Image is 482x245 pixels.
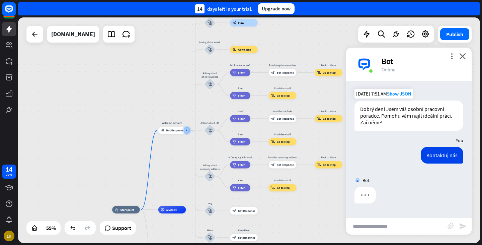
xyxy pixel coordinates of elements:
[238,71,245,74] span: Filter
[166,128,183,132] span: Bot Response
[271,117,275,121] i: block_bot_response
[208,235,212,240] i: block_user_input
[232,186,236,190] i: filter
[317,71,321,74] i: block_goto
[238,236,255,239] span: Bot Response
[208,174,212,178] i: block_user_input
[354,101,463,131] div: Dobrý den! Jsem váš osobní pracovní poradce. Pomohu vám najít ideální práci. Začněme!
[363,177,370,183] span: Bot
[258,3,295,14] div: Upgrade now
[4,231,14,241] div: LH
[459,222,467,230] i: send
[44,223,58,233] div: 55%
[276,117,294,121] span: Bot Response
[266,132,299,136] div: Provides email
[266,156,299,159] div: Provides company address
[238,48,251,51] span: Go to step
[312,63,345,67] div: Back to Menu
[232,236,236,239] i: block_bot_response
[227,132,253,136] div: Else
[208,82,212,86] i: block_user_input
[232,21,236,25] i: builder_tree
[238,186,245,190] span: Filter
[114,208,118,211] i: home_2
[271,163,275,167] i: block_bot_response
[6,172,12,177] div: days
[276,163,294,167] span: Bot Response
[271,186,275,190] i: block_goto
[195,4,205,13] div: 14
[120,208,134,211] span: Start point
[199,164,221,171] div: Asking about company address
[199,121,221,125] div: Asking about SM
[208,21,212,25] i: block_user_input
[448,223,454,229] i: block_attachment
[317,163,321,167] i: block_goto
[277,186,290,190] span: Go to step
[112,223,131,233] span: Support
[227,228,260,232] div: Show Menu
[323,71,336,74] span: Go to step
[232,163,236,167] i: filter
[199,202,221,205] div: FAQ
[166,208,176,211] span: AI Assist
[277,140,290,143] span: Go to step
[238,94,245,98] span: Filter
[382,56,464,66] div: Bot
[354,89,413,99] div: [DATE] 7:51 AM
[227,110,253,113] div: is SM?
[195,4,252,13] div: days left in your trial.
[266,110,299,113] div: Provides SM links
[161,128,164,132] i: block_bot_response
[277,94,290,98] span: Go to step
[232,71,236,74] i: filter
[232,117,236,121] i: filter
[238,163,245,167] span: Filter
[2,165,16,179] a: 14 days
[199,40,221,44] div: Asking about email
[238,140,245,143] span: Filter
[449,53,455,59] i: more_vert
[227,179,253,182] div: Else
[312,110,345,113] div: Back to Menu
[317,117,321,121] i: block_goto
[208,209,212,213] i: block_user_input
[271,94,275,98] i: block_goto
[266,179,299,182] div: Provides email
[232,140,236,143] i: filter
[440,28,469,40] button: Publish
[276,71,294,74] span: Bot Response
[199,71,221,79] div: Asking about phone number
[232,48,236,51] i: block_goto
[208,128,212,132] i: block_user_input
[459,53,466,59] i: close
[271,140,275,143] i: block_goto
[387,90,411,97] span: Show JSON
[5,3,25,23] button: Open LiveChat chat widget
[382,66,464,73] div: Online
[266,63,299,67] div: Provides phone number
[208,47,212,52] i: block_user_input
[227,86,253,90] div: Else
[323,117,336,121] span: Go to step
[238,21,244,25] span: Flow
[232,209,236,213] i: block_bot_response
[238,117,245,121] span: Filter
[238,209,255,213] span: Bot Response
[199,228,221,232] div: Menu
[6,166,12,172] div: 14
[456,137,463,143] span: You
[312,156,345,159] div: Back to Menu
[266,86,299,90] div: Provides email
[271,71,275,74] i: block_bot_response
[421,147,463,164] div: Kontaktuj nás
[51,26,95,43] div: personalfabric.cz
[323,163,336,167] span: Go to step
[156,121,189,125] div: Welcome message
[232,94,236,98] i: filter
[227,63,253,67] div: Is phone number?
[227,156,253,159] div: is Company Address?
